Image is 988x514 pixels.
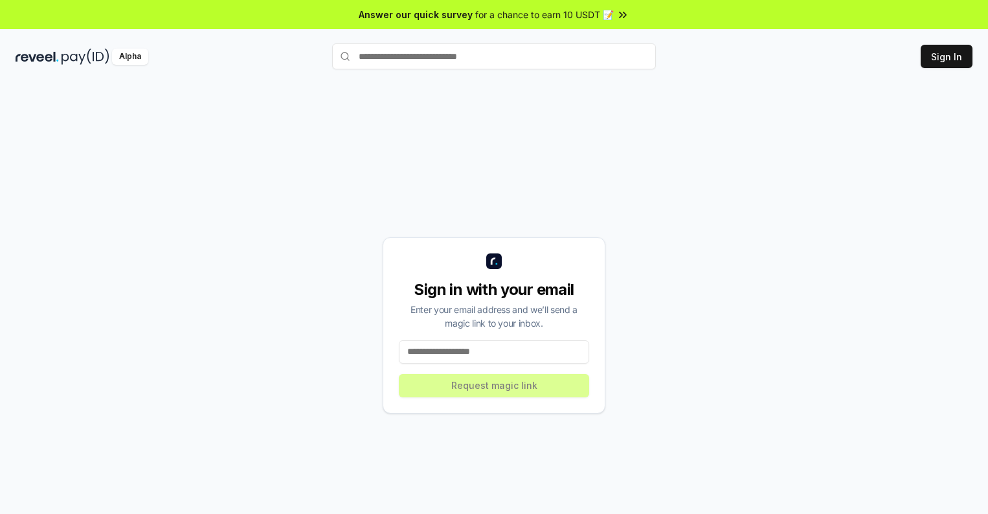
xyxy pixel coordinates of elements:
[399,303,589,330] div: Enter your email address and we’ll send a magic link to your inbox.
[16,49,59,65] img: reveel_dark
[921,45,972,68] button: Sign In
[359,8,473,21] span: Answer our quick survey
[475,8,614,21] span: for a chance to earn 10 USDT 📝
[62,49,109,65] img: pay_id
[399,279,589,300] div: Sign in with your email
[486,253,502,269] img: logo_small
[112,49,148,65] div: Alpha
